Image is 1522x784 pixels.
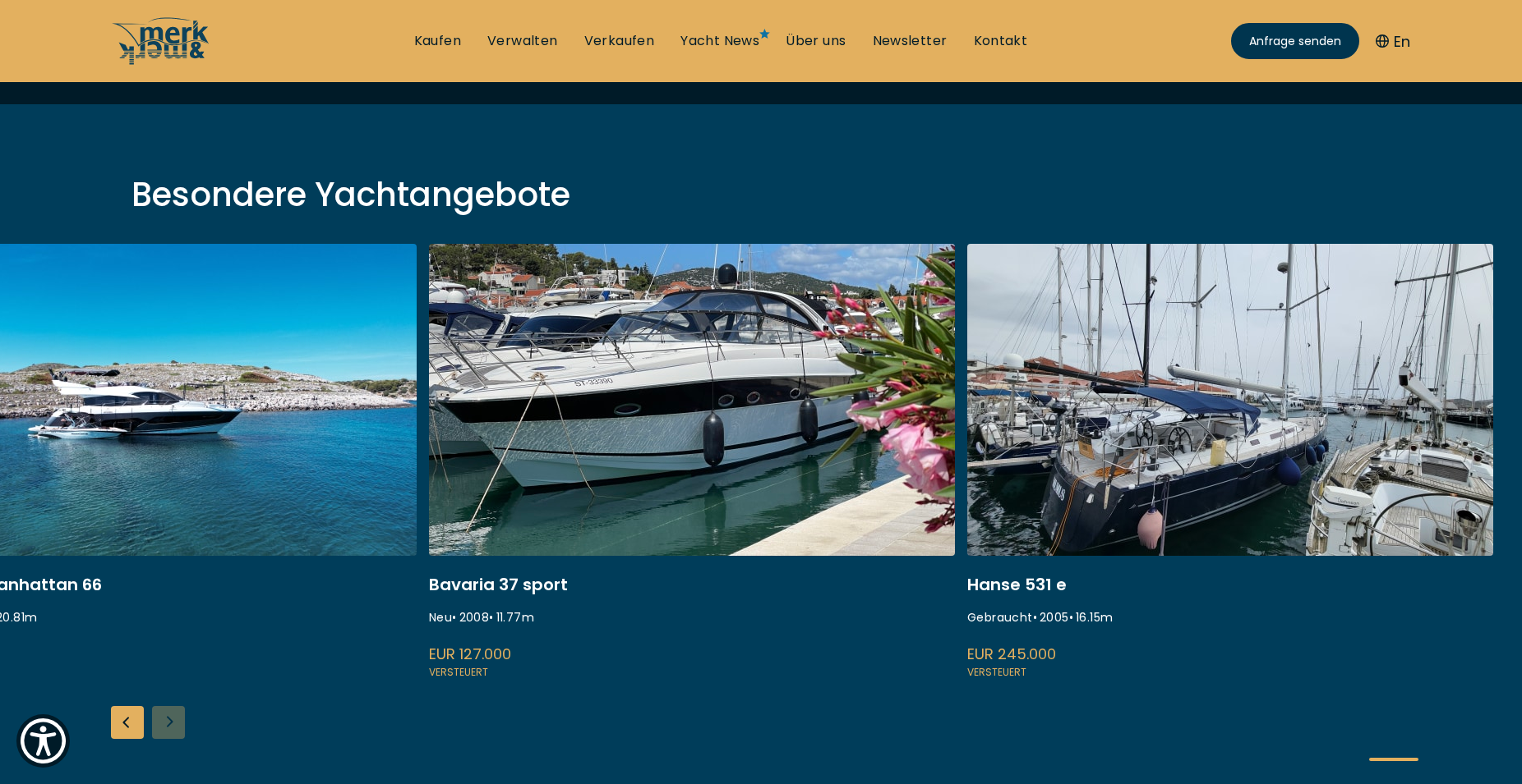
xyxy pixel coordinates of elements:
a: Verkaufen [584,32,655,50]
span: Anfrage senden [1249,33,1341,50]
a: Verwalten [487,32,558,50]
a: Kontakt [974,32,1028,50]
a: Kaufen [414,32,461,50]
a: Anfrage senden [1231,23,1359,59]
a: Über uns [786,32,846,50]
button: Show Accessibility Preferences [16,714,70,768]
div: Previous slide [111,706,144,739]
button: En [1376,30,1410,53]
a: Newsletter [873,32,948,50]
a: Yacht News [680,32,759,50]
